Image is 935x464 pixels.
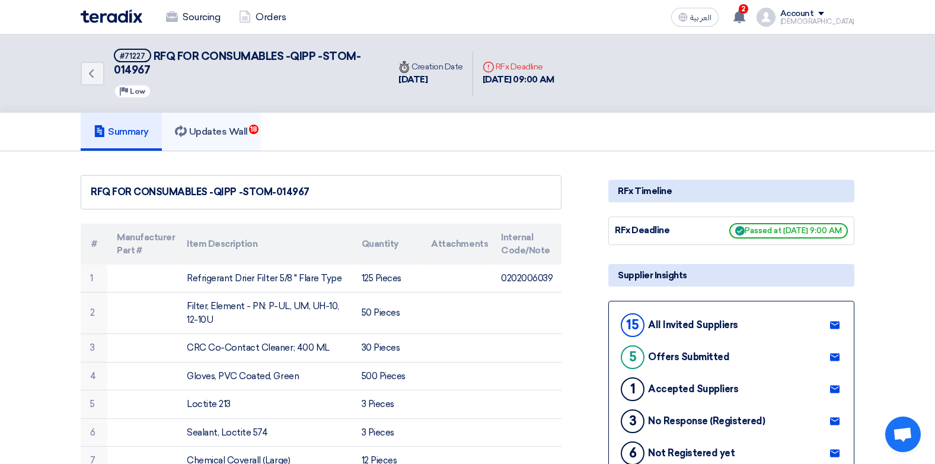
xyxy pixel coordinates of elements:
span: 2 [739,4,748,14]
div: Supplier Insights [608,264,854,287]
div: 15 [621,313,644,337]
div: [DATE] 09:00 AM [483,73,554,87]
h5: RFQ FOR CONSUMABLES -QIPP -STOM-014967 [114,49,375,78]
span: Passed at [DATE] 9:00 AM [729,223,848,239]
a: Updates Wall18 [162,113,261,151]
div: RFQ FOR CONSUMABLES -QIPP -STOM-014967 [91,185,551,199]
td: 2 [81,293,107,334]
th: Quantity [352,224,422,265]
td: 50 Pieces [352,293,422,334]
td: 30 Pieces [352,334,422,363]
td: 4 [81,362,107,390]
td: CRC Co-Contact Cleaner; 400 ML [177,334,352,363]
td: 125 Pieces [352,265,422,293]
a: Sourcing [157,4,229,30]
td: 3 [81,334,107,363]
td: 500 Pieces [352,362,422,390]
div: Open chat [885,417,921,452]
td: Gloves, PVC Coated, Green [177,362,352,390]
img: profile_test.png [757,8,776,27]
div: [DEMOGRAPHIC_DATA] [780,18,854,25]
td: Refrigerant Drier Filter 5/8 " Flare Type [177,265,352,293]
th: Internal Code/Note [492,224,561,265]
img: Teradix logo [81,9,142,23]
a: Orders [229,4,295,30]
td: 1 [81,265,107,293]
td: 6 [81,418,107,447]
div: No Response (Registered) [648,415,765,427]
div: RFx Timeline [608,180,854,202]
td: 5 [81,390,107,419]
span: العربية [690,14,711,22]
td: Filter, Element - PN: P-UL, UM, UH-10, 12-10U [177,293,352,334]
th: Item Description [177,224,352,265]
a: Summary [81,113,162,151]
th: # [81,224,107,265]
div: [DATE] [398,73,463,87]
div: RFx Deadline [615,224,704,237]
span: RFQ FOR CONSUMABLES -QIPP -STOM-014967 [114,50,360,77]
th: Manufacturer Part # [107,224,177,265]
div: All Invited Suppliers [648,319,738,330]
span: 18 [249,125,259,134]
div: 5 [621,345,644,369]
th: Attachments [422,224,492,265]
div: Creation Date [398,61,463,73]
h5: Updates Wall [175,126,248,138]
div: 1 [621,377,644,401]
td: Loctite 213 [177,390,352,419]
span: Low [130,87,145,96]
td: 0202006039 [492,265,561,293]
div: Not Registered yet [648,447,735,459]
h5: Summary [94,126,149,138]
button: العربية [671,8,719,27]
div: RFx Deadline [483,61,554,73]
div: #71227 [120,52,145,60]
div: Account [780,9,814,19]
td: Sealant, Loctite 574 [177,418,352,447]
td: 3 Pieces [352,418,422,447]
div: 3 [621,409,644,433]
td: 3 Pieces [352,390,422,419]
div: Offers Submitted [648,351,729,363]
div: Accepted Suppliers [648,383,738,395]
